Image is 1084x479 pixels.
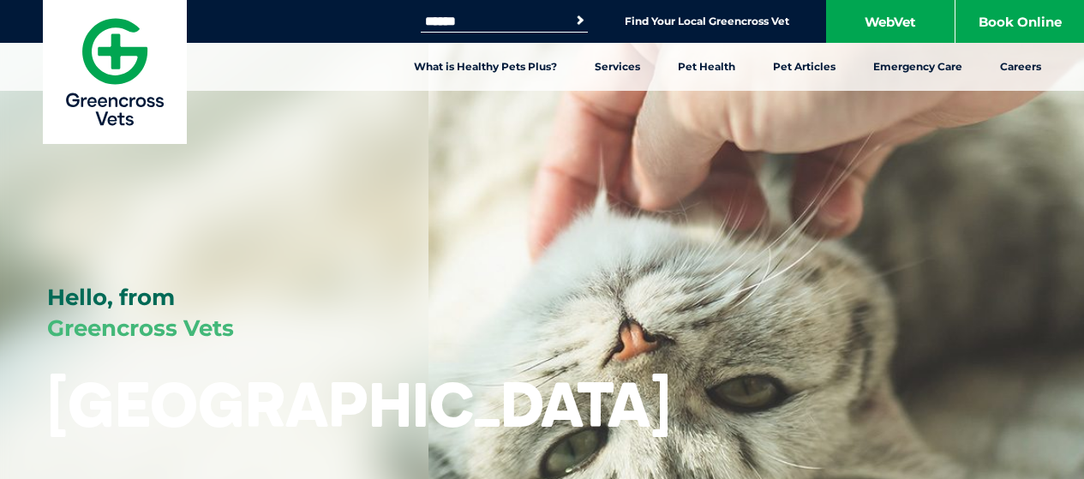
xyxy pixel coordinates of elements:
[625,15,789,28] a: Find Your Local Greencross Vet
[981,43,1060,91] a: Careers
[47,314,234,342] span: Greencross Vets
[659,43,754,91] a: Pet Health
[854,43,981,91] a: Emergency Care
[395,43,576,91] a: What is Healthy Pets Plus?
[572,12,589,29] button: Search
[576,43,659,91] a: Services
[47,284,175,311] span: Hello, from
[47,370,671,438] h1: [GEOGRAPHIC_DATA]
[754,43,854,91] a: Pet Articles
